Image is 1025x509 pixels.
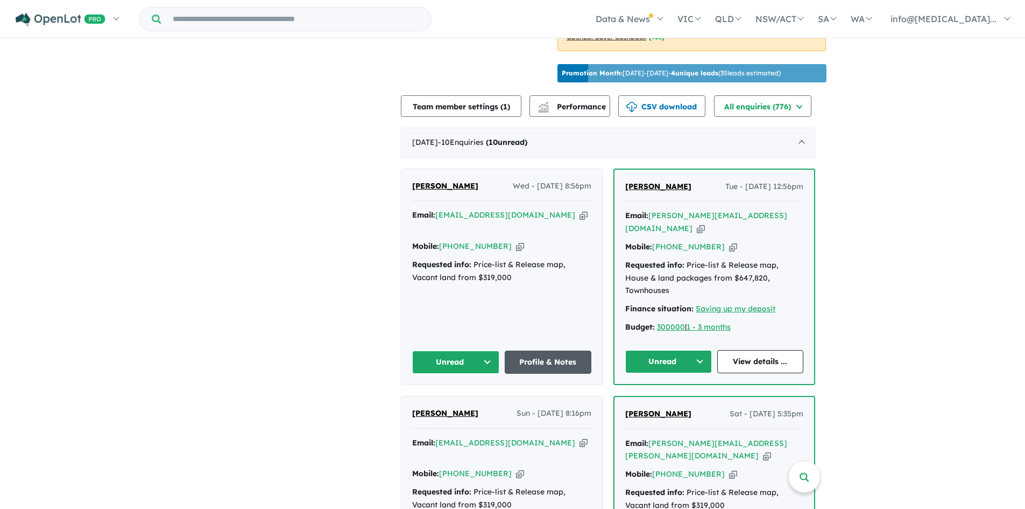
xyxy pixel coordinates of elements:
input: Try estate name, suburb, builder or developer [163,8,429,31]
strong: Mobile: [625,242,652,252]
a: [PERSON_NAME] [412,180,478,193]
img: download icon [626,102,637,113]
a: [PHONE_NUMBER] [652,469,725,479]
strong: Mobile: [412,241,439,251]
a: [EMAIL_ADDRESS][DOMAIN_NAME] [435,438,575,448]
span: Tue - [DATE] 12:56pm [725,180,803,193]
p: [DATE] - [DATE] - ( 35 leads estimated) [562,68,781,78]
a: [PERSON_NAME] [625,408,691,421]
button: Copy [516,241,524,252]
strong: Email: [625,438,648,448]
span: 10 [489,137,498,147]
span: - 10 Enquir ies [438,137,527,147]
u: OpenLot Buyer Cashback [567,33,646,41]
strong: Finance situation: [625,304,694,313]
button: Unread [412,351,499,374]
button: Copy [729,469,737,480]
button: Copy [763,450,771,462]
a: [PERSON_NAME] [625,180,691,193]
strong: Email: [625,211,648,220]
a: [EMAIL_ADDRESS][DOMAIN_NAME] [435,210,575,220]
button: Copy [516,468,524,479]
div: [DATE] [401,128,815,158]
div: | [625,321,803,334]
span: 1 [503,102,507,111]
img: Openlot PRO Logo White [16,13,105,26]
img: bar-chart.svg [538,105,549,112]
span: Sat - [DATE] 5:35pm [730,408,803,421]
a: 1 - 3 months [687,322,731,332]
span: Wed - [DATE] 8:56pm [513,180,591,193]
strong: Email: [412,210,435,220]
a: 300000 [657,322,685,332]
a: [PERSON_NAME][EMAIL_ADDRESS][PERSON_NAME][DOMAIN_NAME] [625,438,787,461]
span: [PERSON_NAME] [625,409,691,419]
button: Copy [579,437,588,449]
b: Promotion Month: [562,69,623,77]
strong: Mobile: [625,469,652,479]
strong: Requested info: [412,487,471,497]
button: Team member settings (1) [401,95,521,117]
a: [PERSON_NAME] [412,407,478,420]
strong: Requested info: [625,260,684,270]
button: Copy [579,210,588,221]
b: 4 unique leads [671,69,718,77]
span: [PERSON_NAME] [412,181,478,191]
span: Performance [540,102,606,111]
strong: Email: [412,438,435,448]
a: Profile & Notes [505,351,592,374]
strong: Requested info: [412,260,471,269]
span: [PERSON_NAME] [625,182,691,191]
strong: Mobile: [412,469,439,478]
strong: Budget: [625,322,655,332]
img: line-chart.svg [539,102,548,108]
div: Price-list & Release map, House & land packages from $647,820, Townhouses [625,259,803,297]
button: Copy [697,223,705,234]
span: Sun - [DATE] 8:16pm [517,407,591,420]
div: Price-list & Release map, Vacant land from $319,000 [412,259,591,284]
a: [PERSON_NAME][EMAIL_ADDRESS][DOMAIN_NAME] [625,211,787,233]
a: [PHONE_NUMBER] [439,241,512,251]
a: View details ... [717,350,804,373]
button: CSV download [618,95,705,117]
button: Performance [529,95,610,117]
strong: ( unread) [486,137,527,147]
a: [PHONE_NUMBER] [439,469,512,478]
button: Unread [625,350,712,373]
button: Copy [729,241,737,253]
strong: Requested info: [625,487,684,497]
span: info@[MEDICAL_DATA]... [890,13,996,24]
a: [PHONE_NUMBER] [652,242,725,252]
a: Saving up my deposit [696,304,775,313]
button: All enquiries (776) [714,95,811,117]
span: [PERSON_NAME] [412,408,478,418]
span: [Yes] [649,33,665,41]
